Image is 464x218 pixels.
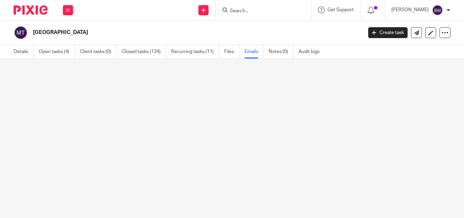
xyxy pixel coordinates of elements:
a: Audit logs [299,45,325,58]
img: Pixie [14,5,48,15]
a: Details [14,45,34,58]
a: Closed tasks (134) [122,45,166,58]
a: Edit client [425,27,436,38]
a: Client tasks (0) [80,45,117,58]
img: svg%3E [14,26,28,40]
input: Search [229,8,290,14]
a: Notes (0) [269,45,293,58]
h2: [GEOGRAPHIC_DATA] [33,29,293,36]
span: Get Support [327,7,354,12]
img: svg%3E [432,5,443,16]
p: [PERSON_NAME] [391,6,429,13]
a: Create task [368,27,408,38]
a: Recurring tasks (11) [171,45,219,58]
a: Open tasks (4) [39,45,75,58]
a: Emails [245,45,264,58]
a: Files [224,45,239,58]
a: Send new email [411,27,422,38]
